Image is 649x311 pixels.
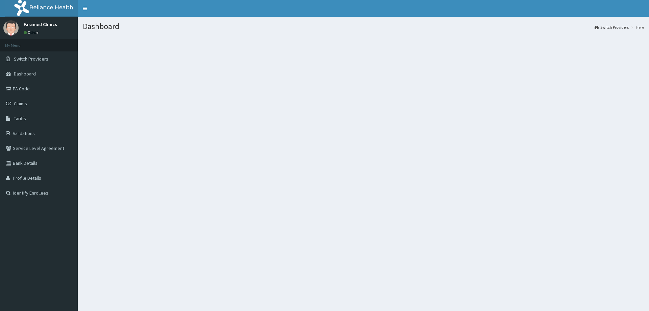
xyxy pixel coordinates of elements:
[595,24,629,30] a: Switch Providers
[83,22,644,31] h1: Dashboard
[24,30,40,35] a: Online
[14,71,36,77] span: Dashboard
[629,24,644,30] li: Here
[24,22,57,27] p: Faramed Clinics
[14,115,26,121] span: Tariffs
[14,101,27,107] span: Claims
[3,20,19,36] img: User Image
[14,56,48,62] span: Switch Providers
